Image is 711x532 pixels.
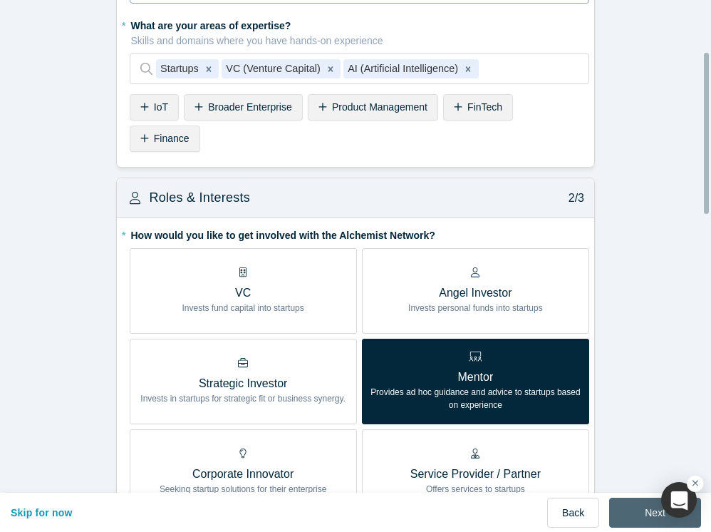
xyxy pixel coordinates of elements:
[547,498,599,528] button: Back
[154,133,190,144] span: Finance
[410,466,541,483] p: Service Provider / Partner
[160,483,327,496] p: Seeking startup solutions for their enterprise
[408,285,543,302] p: Angel Investor
[10,498,73,528] button: Skip for now
[130,126,200,152] div: Finance
[130,94,179,121] div: IoT
[160,466,327,483] p: Corporate Innovator
[609,498,701,528] button: Next
[201,59,219,79] div: Remove Startups
[184,94,303,121] div: Broader Enterprise
[131,34,590,48] p: Skills and domains where you have hands-on experience
[561,190,584,207] p: 2/3
[156,59,201,79] div: Startups
[130,223,590,243] label: How would you like to get involved with the Alchemist Network?
[410,483,541,496] p: Offers services to startups
[308,94,438,121] div: Product Management
[443,94,513,121] div: FinTech
[182,302,304,314] p: Invests fund capital into startups
[323,59,341,79] div: Remove VC (Venture Capital)
[154,101,168,113] span: IoT
[460,59,479,79] div: Remove AI (Artificial Intelligence)
[140,375,346,392] p: Strategic Investor
[365,386,586,411] p: Provides ad hoc guidance and advice to startups based on experience
[467,101,502,113] span: FinTech
[408,302,543,314] p: Invests personal funds into startups
[343,59,460,79] div: AI (Artificial Intelligence)
[208,101,292,113] span: Broader Enterprise
[365,369,586,386] p: Mentor
[222,59,322,79] div: VC (Venture Capital)
[149,188,250,208] h3: Roles & Interests
[182,285,304,302] p: VC
[140,392,346,405] p: Invests in startups for strategic fit or business synergy.
[130,14,590,48] label: What are your areas of expertise?
[332,101,427,113] span: Product Management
